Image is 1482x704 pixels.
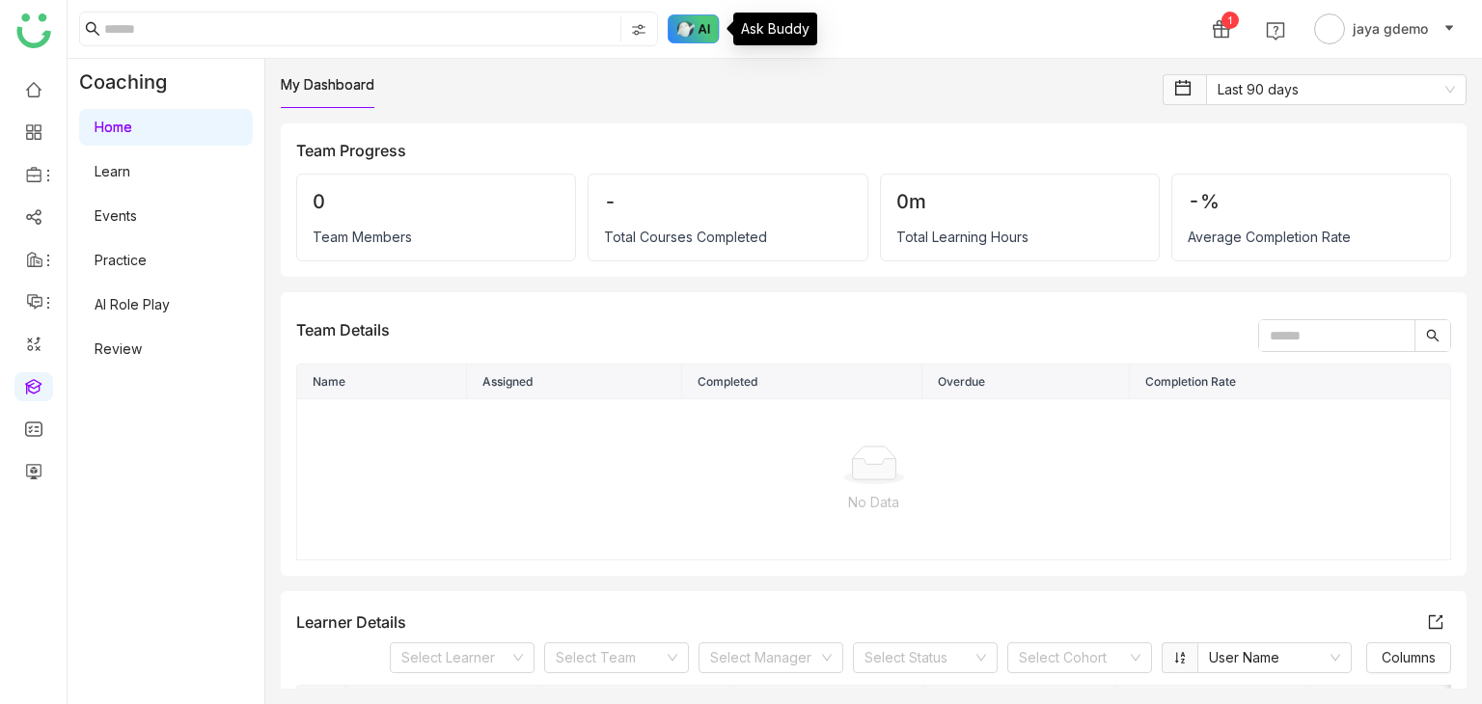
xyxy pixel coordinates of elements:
[1209,643,1340,672] nz-select-item: User Name
[1188,190,1435,213] div: -%
[95,163,130,179] a: Learn
[95,207,137,224] a: Events
[922,365,1130,399] th: Overdue
[604,190,851,213] div: -
[95,296,170,312] a: AI Role Play
[95,252,147,268] a: Practice
[296,318,390,341] div: Team Details
[1382,647,1436,668] span: Columns
[281,76,374,93] a: My Dashboard
[1130,365,1451,399] th: Completion Rate
[1310,14,1459,44] button: jaya gdemo
[1366,642,1451,673] button: Columns
[313,229,560,245] div: Team Members
[95,340,142,357] a: Review
[604,229,851,245] div: Total Courses Completed
[95,119,132,135] a: Home
[16,14,51,48] img: logo
[296,139,406,162] div: Team Progress
[733,13,817,45] div: Ask Buddy
[313,492,1435,513] p: No Data
[1266,21,1285,41] img: help.svg
[1353,18,1428,40] span: jaya gdemo
[896,190,1143,213] div: 0m
[668,14,720,43] img: ask-buddy-hover.svg
[68,59,196,105] div: Coaching
[297,365,467,399] th: Name
[467,365,682,399] th: Assigned
[313,190,560,213] div: 0
[631,22,646,38] img: search-type.svg
[896,229,1143,245] div: Total Learning Hours
[1221,12,1239,29] div: 1
[682,365,922,399] th: Completed
[1218,75,1455,104] nz-select-item: Last 90 days
[1314,14,1345,44] img: avatar
[1188,229,1435,245] div: Average Completion Rate
[296,607,1451,637] div: Learner Details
